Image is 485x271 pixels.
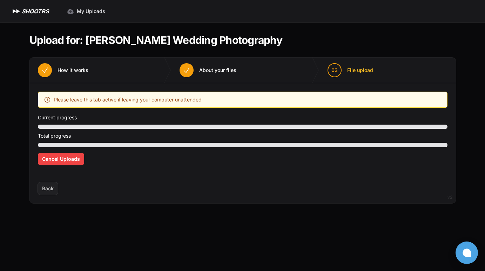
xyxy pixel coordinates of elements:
button: 03 File upload [319,58,382,83]
div: v2 [447,193,452,201]
span: Please leave this tab active if leaving your computer unattended [54,95,202,104]
h1: SHOOTRS [22,7,49,15]
button: About your files [171,58,245,83]
span: About your files [199,67,236,74]
button: Open chat window [456,242,478,264]
span: File upload [347,67,373,74]
button: Cancel Uploads [38,153,84,165]
p: Current progress [38,113,447,122]
a: My Uploads [63,5,109,18]
img: SHOOTRS [11,7,22,15]
span: Cancel Uploads [42,156,80,163]
button: How it works [29,58,97,83]
p: Total progress [38,132,447,140]
a: SHOOTRS SHOOTRS [11,7,49,15]
span: How it works [58,67,88,74]
span: My Uploads [77,8,105,15]
span: 03 [331,67,338,74]
h1: Upload for: [PERSON_NAME] Wedding Photography [29,34,282,46]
